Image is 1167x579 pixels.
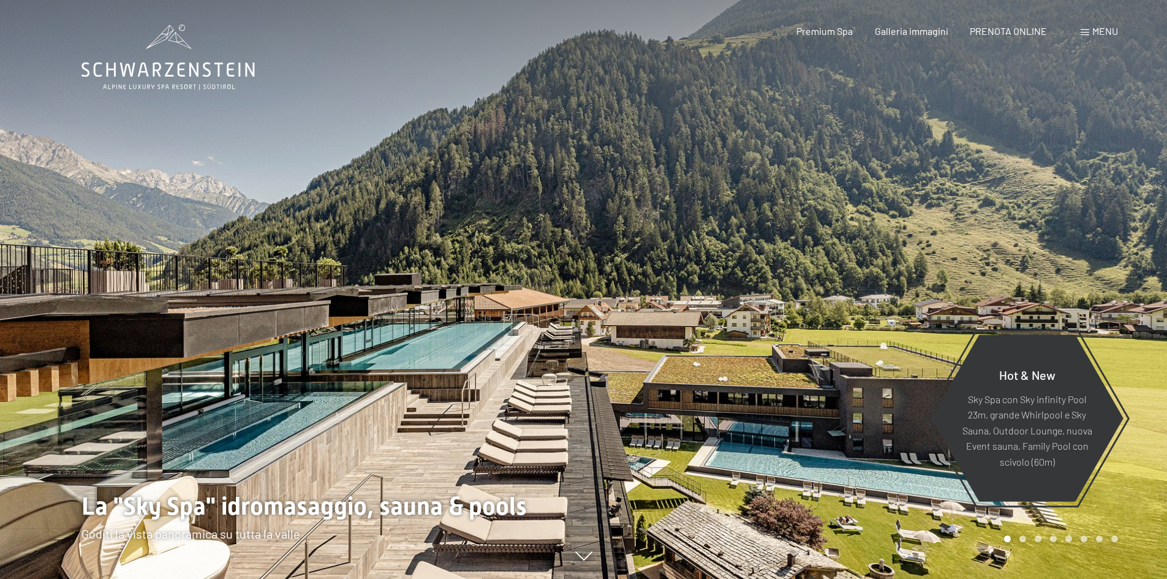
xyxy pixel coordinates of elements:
span: Menu [1092,25,1118,37]
div: Carousel Page 4 [1050,535,1057,542]
p: Sky Spa con Sky infinity Pool 23m, grande Whirlpool e Sky Sauna, Outdoor Lounge, nuova Event saun... [961,391,1093,469]
div: Carousel Page 8 [1111,535,1118,542]
a: Hot & New Sky Spa con Sky infinity Pool 23m, grande Whirlpool e Sky Sauna, Outdoor Lounge, nuova ... [930,334,1124,502]
span: Hot & New [999,367,1056,382]
div: Carousel Page 3 [1035,535,1041,542]
div: Carousel Pagination [1000,535,1118,542]
div: Carousel Page 6 [1081,535,1087,542]
div: Carousel Page 5 [1065,535,1072,542]
a: Galleria immagini [875,25,948,37]
div: Carousel Page 7 [1096,535,1103,542]
div: Carousel Page 1 (Current Slide) [1004,535,1011,542]
a: Premium Spa [796,25,853,37]
div: Carousel Page 2 [1019,535,1026,542]
a: PRENOTA ONLINE [970,25,1047,37]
